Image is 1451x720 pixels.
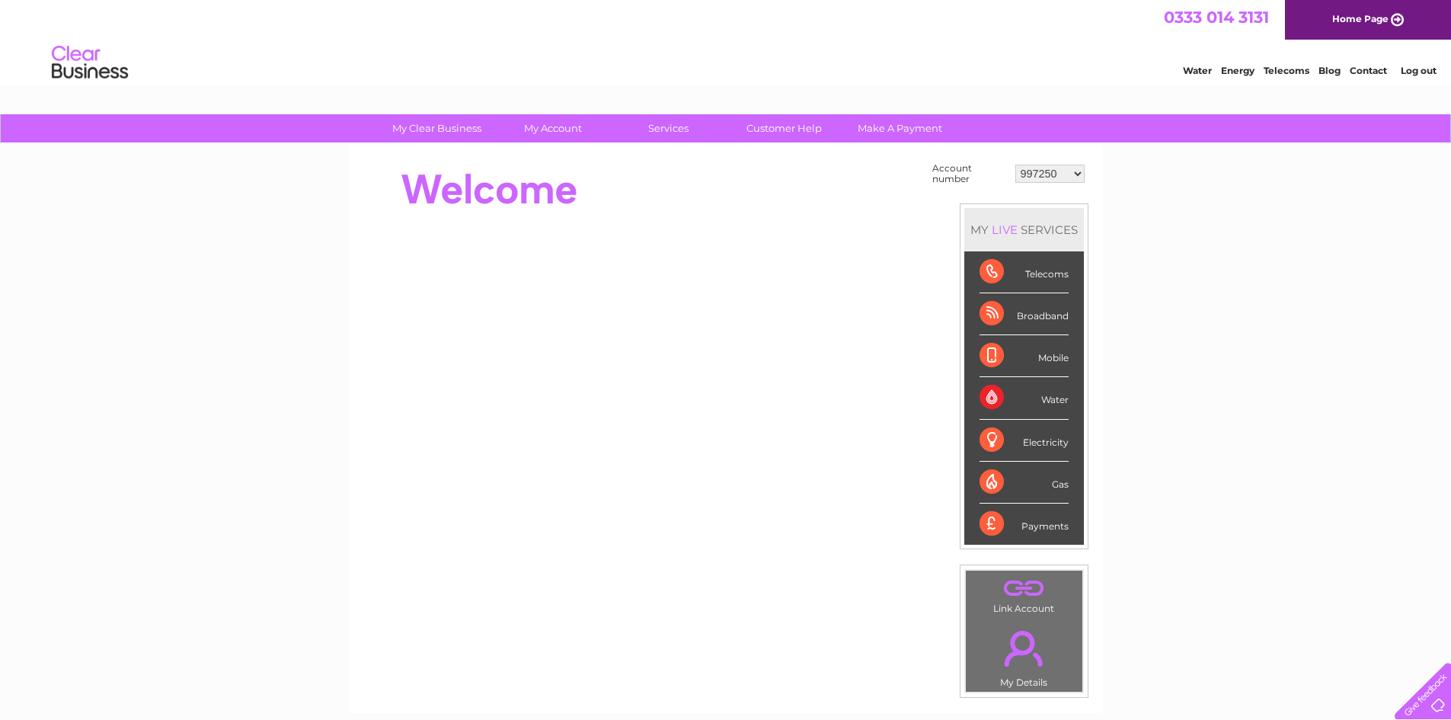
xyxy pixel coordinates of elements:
[1264,65,1309,76] a: Telecoms
[980,420,1069,462] div: Electricity
[1401,65,1437,76] a: Log out
[490,114,615,142] a: My Account
[374,114,500,142] a: My Clear Business
[1318,65,1341,76] a: Blog
[51,40,129,86] img: logo.png
[980,293,1069,335] div: Broadband
[1221,65,1254,76] a: Energy
[928,159,1012,188] td: Account number
[1164,8,1269,27] a: 0333 014 3131
[366,8,1086,74] div: Clear Business is a trading name of Verastar Limited (registered in [GEOGRAPHIC_DATA] No. 3667643...
[965,570,1083,618] td: Link Account
[980,251,1069,293] div: Telecoms
[1350,65,1387,76] a: Contact
[965,618,1083,693] td: My Details
[837,114,963,142] a: Make A Payment
[980,462,1069,504] div: Gas
[964,208,1084,251] div: MY SERVICES
[980,335,1069,377] div: Mobile
[970,574,1079,601] a: .
[1183,65,1212,76] a: Water
[989,222,1021,237] div: LIVE
[980,504,1069,545] div: Payments
[970,622,1079,675] a: .
[606,114,731,142] a: Services
[721,114,847,142] a: Customer Help
[980,377,1069,419] div: Water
